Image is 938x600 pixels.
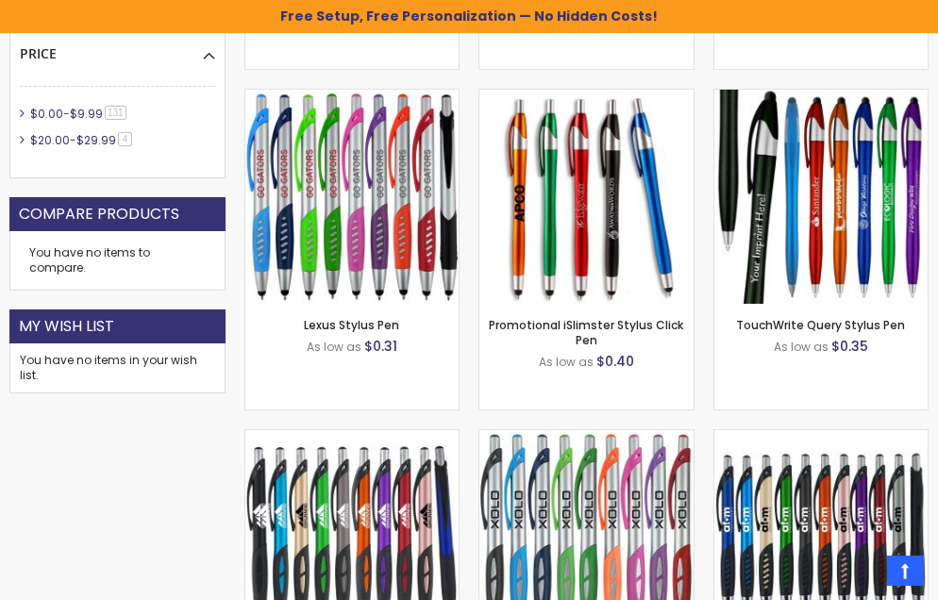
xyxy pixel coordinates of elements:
[736,317,905,333] a: TouchWrite Query Stylus Pen
[19,204,179,225] strong: Compare Products
[364,337,397,356] span: $0.31
[70,106,103,122] span: $9.99
[479,89,694,105] a: Promotional iSlimster Stylus Click Pen
[105,106,126,120] span: 131
[774,339,829,355] span: As low as
[25,106,133,122] a: $0.00-$9.99131
[307,339,361,355] span: As low as
[30,106,63,122] span: $0.00
[831,337,868,356] span: $0.35
[245,429,460,445] a: Boston Stylus Pen
[245,89,460,105] a: Lexus Stylus Pen
[887,556,924,586] a: Top
[539,354,594,370] span: As low as
[245,90,460,304] img: Lexus Stylus Pen
[479,429,694,445] a: Boston Silver Stylus Pen
[25,132,139,148] a: $20.00-$29.994
[714,89,929,105] a: TouchWrite Query Stylus Pen
[304,317,399,333] a: Lexus Stylus Pen
[714,90,929,304] img: TouchWrite Query Stylus Pen
[479,90,694,304] img: Promotional iSlimster Stylus Click Pen
[118,132,132,146] span: 4
[19,316,114,337] strong: My Wish List
[9,231,226,291] div: You have no items to compare.
[20,353,215,383] div: You have no items in your wish list.
[596,352,634,371] span: $0.40
[30,132,70,148] span: $20.00
[714,429,929,445] a: Lexus Metallic Stylus Pen
[76,132,116,148] span: $29.99
[489,317,683,348] a: Promotional iSlimster Stylus Click Pen
[20,31,215,63] div: Price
